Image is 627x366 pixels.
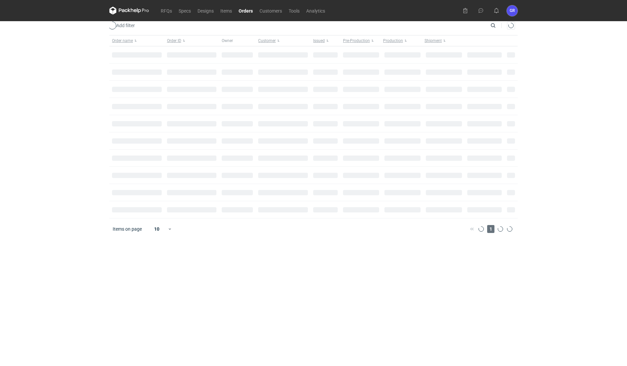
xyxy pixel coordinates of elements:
a: Specs [175,7,194,15]
span: Items on page [113,226,142,232]
a: Analytics [303,7,328,15]
button: Order ID [164,35,219,46]
button: Shipment [423,35,465,46]
span: Issued [313,38,325,43]
span: Order ID [167,38,181,43]
span: Shipment [425,38,442,43]
button: Production [382,35,423,46]
a: Customers [256,7,285,15]
button: Order name [109,35,164,46]
a: Items [217,7,235,15]
span: Owner [222,38,233,43]
span: Pre-Production [343,38,370,43]
div: Grzegorz Rosa [507,5,518,16]
span: Order name [112,38,133,43]
svg: Packhelp Pro [109,7,149,15]
a: Tools [285,7,303,15]
button: Add filter [108,22,135,29]
button: Issued [311,35,340,46]
a: Orders [235,7,256,15]
span: 1 [487,225,494,233]
button: Customer [256,35,311,46]
button: Pre-Production [340,35,382,46]
a: Designs [194,7,217,15]
input: Search [489,22,510,29]
button: GR [507,5,518,16]
span: Customer [258,38,276,43]
div: 10 [146,224,168,234]
a: RFQs [157,7,175,15]
span: Production [383,38,403,43]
